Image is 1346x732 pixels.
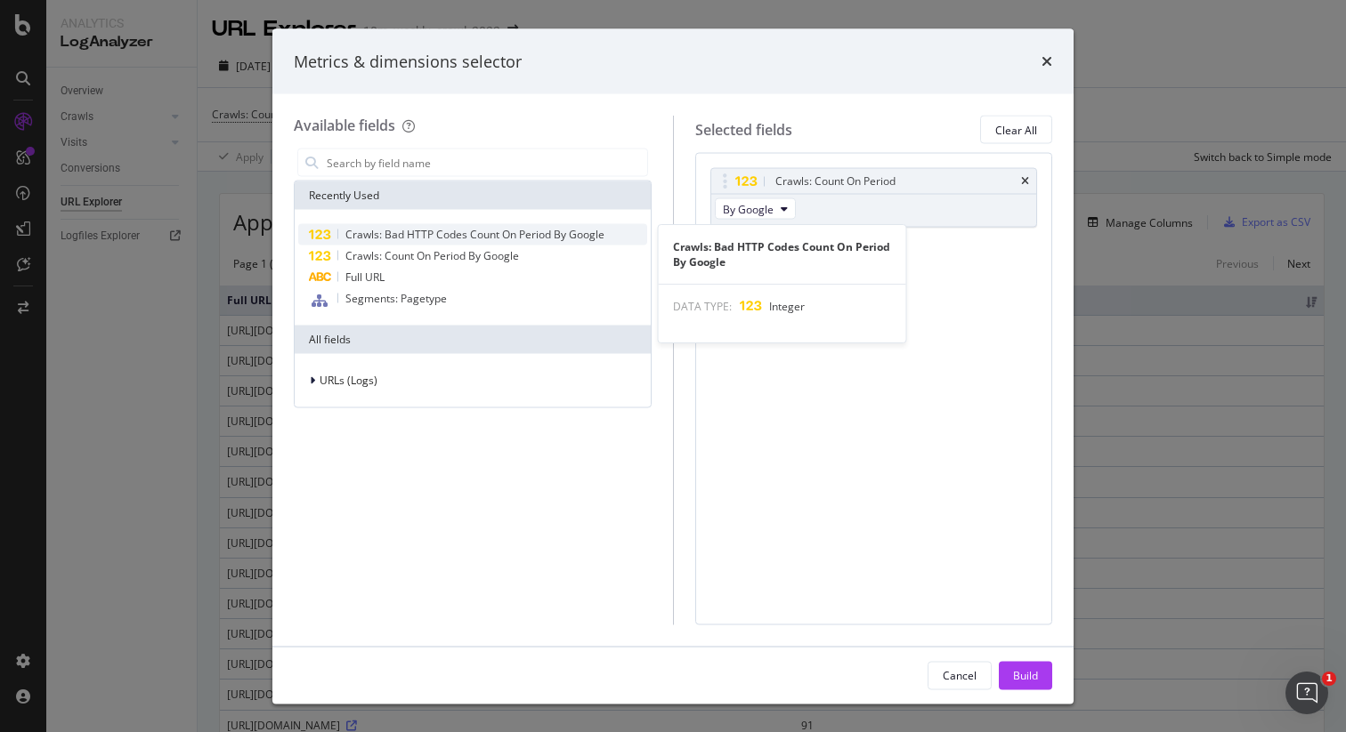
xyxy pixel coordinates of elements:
[659,239,906,269] div: Crawls: Bad HTTP Codes Count On Period By Google
[1322,672,1336,686] span: 1
[1013,667,1038,682] div: Build
[325,149,647,176] input: Search by field name
[294,50,522,73] div: Metrics & dimensions selector
[52,103,66,117] img: tab_domain_overview_orange.svg
[199,105,294,117] div: Keywords by Traffic
[272,28,1074,704] div: modal
[715,198,796,220] button: By Google
[775,173,896,190] div: Crawls: Count On Period
[50,28,87,43] div: v 4.0.25
[995,122,1037,137] div: Clear All
[345,291,447,306] span: Segments: Pagetype
[294,116,395,135] div: Available fields
[673,299,732,314] span: DATA TYPE:
[1042,50,1052,73] div: times
[28,46,43,60] img: website_grey.svg
[46,46,196,60] div: Domain: [DOMAIN_NAME]
[999,661,1052,689] button: Build
[320,373,377,388] span: URLs (Logs)
[943,667,977,682] div: Cancel
[295,326,651,354] div: All fields
[295,181,651,210] div: Recently Used
[180,103,194,117] img: tab_keywords_by_traffic_grey.svg
[71,105,159,117] div: Domain Overview
[1021,176,1029,187] div: times
[345,248,519,263] span: Crawls: Count On Period By Google
[928,661,992,689] button: Cancel
[28,28,43,43] img: logo_orange.svg
[345,227,604,242] span: Crawls: Bad HTTP Codes Count On Period By Google
[695,119,792,140] div: Selected fields
[980,116,1052,144] button: Clear All
[710,168,1038,228] div: Crawls: Count On PeriodtimesBy Google
[723,201,774,216] span: By Google
[345,269,385,285] span: Full URL
[769,299,805,314] span: Integer
[1285,672,1328,714] iframe: Intercom live chat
